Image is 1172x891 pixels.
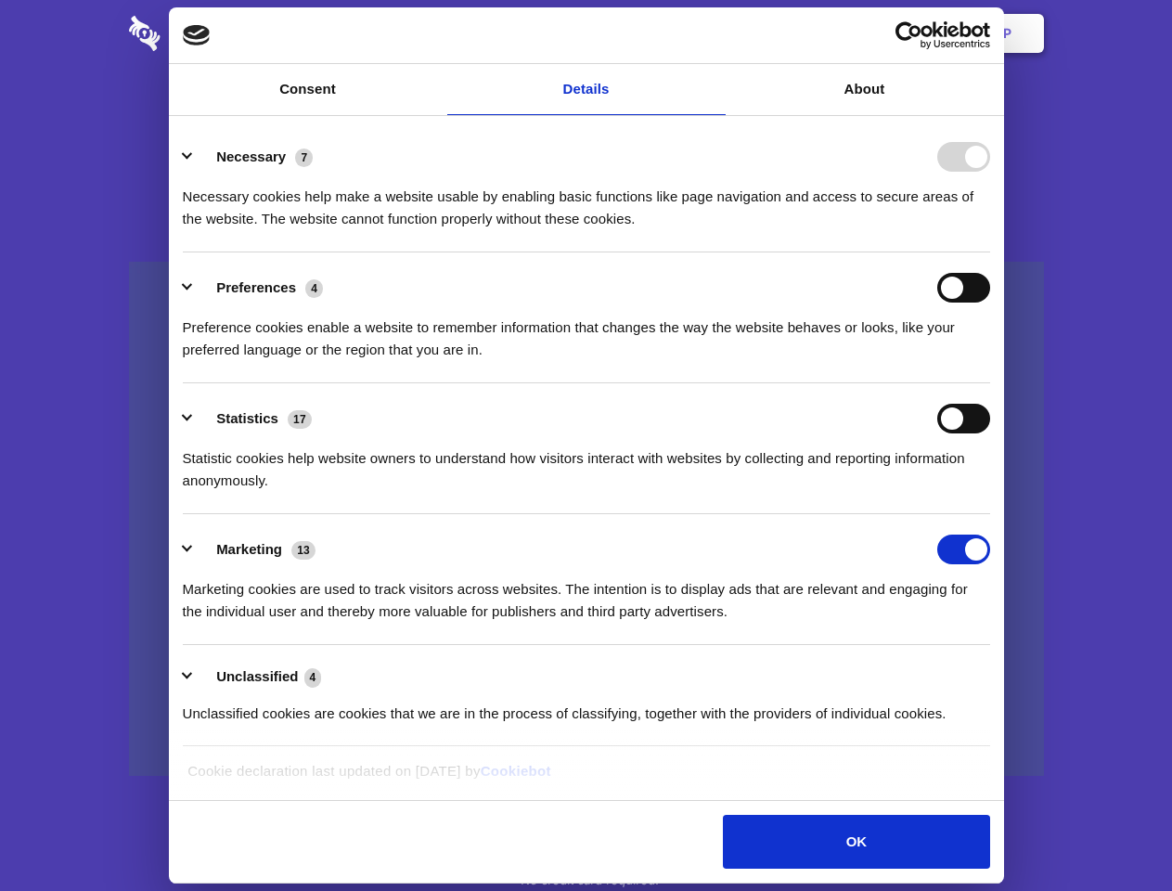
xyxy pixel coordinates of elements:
span: 13 [291,541,316,560]
label: Statistics [216,410,278,426]
img: logo-wordmark-white-trans-d4663122ce5f474addd5e946df7df03e33cb6a1c49d2221995e7729f52c070b2.svg [129,16,288,51]
div: Necessary cookies help make a website usable by enabling basic functions like page navigation and... [183,172,990,230]
a: Cookiebot [481,763,551,779]
button: Unclassified (4) [183,665,333,689]
div: Preference cookies enable a website to remember information that changes the way the website beha... [183,303,990,361]
a: Usercentrics Cookiebot - opens in a new window [828,21,990,49]
a: Login [842,5,922,62]
span: 7 [295,148,313,167]
label: Necessary [216,148,286,164]
div: Cookie declaration last updated on [DATE] by [174,760,998,796]
h1: Eliminate Slack Data Loss. [129,84,1044,150]
div: Unclassified cookies are cookies that we are in the process of classifying, together with the pro... [183,689,990,725]
a: Pricing [545,5,625,62]
a: Contact [753,5,838,62]
a: Wistia video thumbnail [129,262,1044,777]
button: Necessary (7) [183,142,325,172]
h4: Auto-redaction of sensitive data, encrypted data sharing and self-destructing private chats. Shar... [129,169,1044,230]
span: 4 [304,668,322,687]
div: Statistic cookies help website owners to understand how visitors interact with websites by collec... [183,433,990,492]
button: OK [723,815,989,869]
label: Preferences [216,279,296,295]
button: Preferences (4) [183,273,335,303]
img: logo [183,25,211,45]
span: 17 [288,410,312,429]
iframe: Drift Widget Chat Controller [1079,798,1150,869]
div: Marketing cookies are used to track visitors across websites. The intention is to display ads tha... [183,564,990,623]
a: Consent [169,64,447,115]
span: 4 [305,279,323,298]
button: Statistics (17) [183,404,324,433]
button: Marketing (13) [183,535,328,564]
label: Marketing [216,541,282,557]
a: Details [447,64,726,115]
a: About [726,64,1004,115]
